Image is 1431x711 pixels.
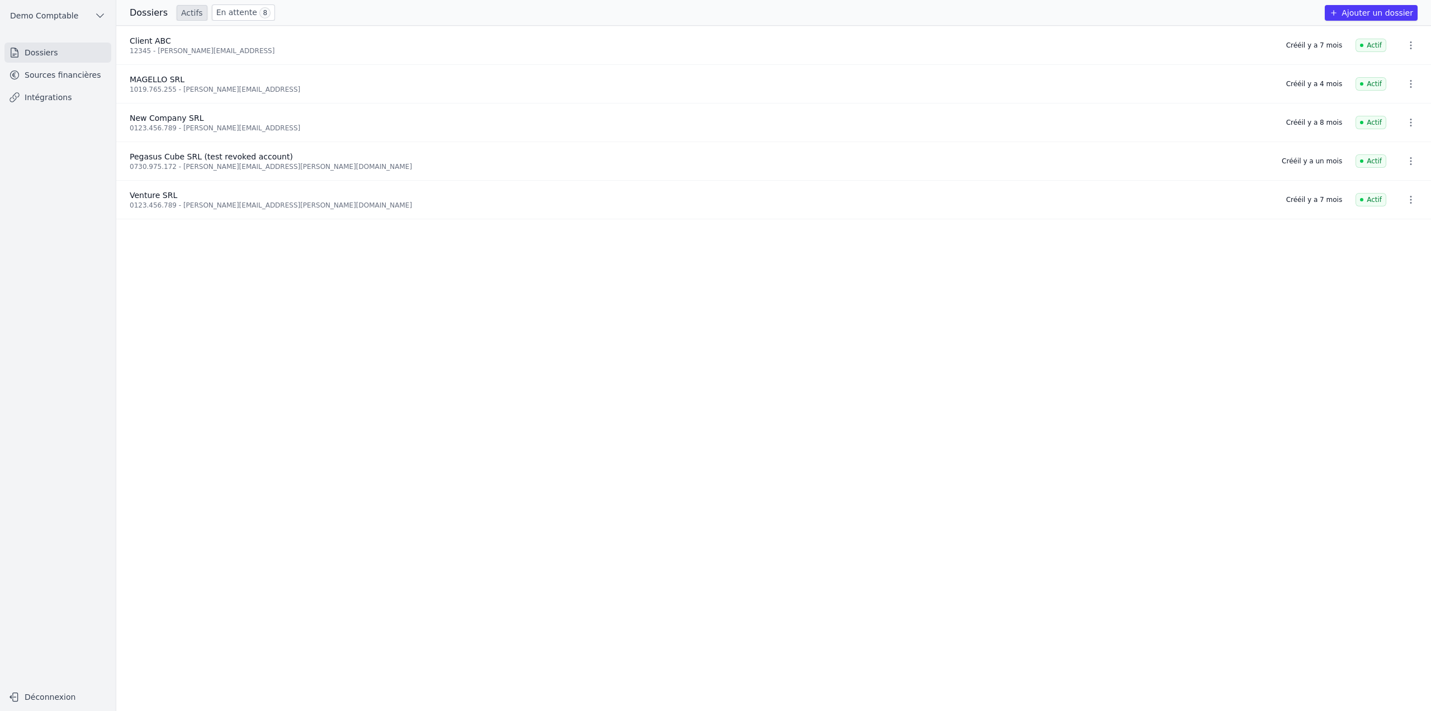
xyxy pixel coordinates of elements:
a: Dossiers [4,43,111,63]
div: Créé il y a 8 mois [1286,118,1342,127]
button: Ajouter un dossier [1325,5,1418,21]
a: En attente 8 [212,4,275,21]
span: Client ABC [130,36,171,45]
span: Pegasus Cube SRL (test revoked account) [130,152,293,161]
span: 8 [259,7,271,18]
span: Actif [1356,39,1386,52]
span: Actif [1356,193,1386,206]
a: Sources financières [4,65,111,85]
div: Créé il y a 7 mois [1286,195,1342,204]
span: Actif [1356,116,1386,129]
h3: Dossiers [130,6,168,20]
div: 12345 - [PERSON_NAME][EMAIL_ADDRESS] [130,46,1273,55]
span: Venture SRL [130,191,177,200]
a: Intégrations [4,87,111,107]
a: Actifs [177,5,207,21]
button: Déconnexion [4,688,111,706]
span: New Company SRL [130,114,203,123]
span: MAGELLO SRL [130,75,184,84]
div: 1019.765.255 - [PERSON_NAME][EMAIL_ADDRESS] [130,85,1273,94]
div: 0123.456.789 - [PERSON_NAME][EMAIL_ADDRESS] [130,124,1273,133]
button: Demo Comptable [4,7,111,25]
div: 0730.975.172 - [PERSON_NAME][EMAIL_ADDRESS][PERSON_NAME][DOMAIN_NAME] [130,162,1268,171]
div: 0123.456.789 - [PERSON_NAME][EMAIL_ADDRESS][PERSON_NAME][DOMAIN_NAME] [130,201,1273,210]
span: Actif [1356,77,1386,91]
span: Demo Comptable [10,10,78,21]
div: Créé il y a un mois [1282,157,1342,166]
div: Créé il y a 4 mois [1286,79,1342,88]
span: Actif [1356,154,1386,168]
div: Créé il y a 7 mois [1286,41,1342,50]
